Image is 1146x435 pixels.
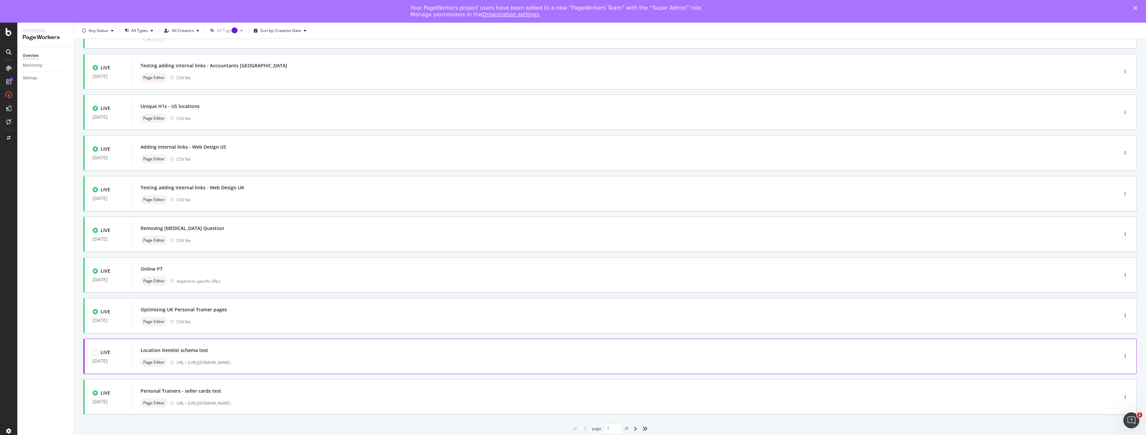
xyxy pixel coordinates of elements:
div: Testing adding internal links - Web Design UK [141,184,244,191]
div: angles-left [570,423,581,434]
div: angles-right [640,423,650,434]
div: LIVE [101,308,110,315]
div: All Creators [172,29,194,33]
div: Close [1133,6,1140,10]
div: Sort by: Creation Date [260,29,301,33]
div: Activation [23,28,68,34]
button: All Creators [162,25,202,36]
span: Page Editor [143,279,165,283]
div: Personal Trainers - seller cards test [141,388,221,394]
div: angle-left [581,423,589,434]
a: Monitoring [23,62,69,69]
div: Adding internal links - Web Design US [141,144,226,150]
div: [DATE] [93,358,124,364]
div: [DATE] [93,318,124,323]
div: LIVE [101,146,110,152]
div: LIVE [101,64,110,71]
span: Page Editor [143,401,165,405]
div: LIVE [101,349,110,356]
div: Settings [23,75,37,82]
span: Page Editor [143,320,165,324]
span: Page Editor [143,198,165,202]
span: Page Editor [143,360,165,364]
div: [DATE] [93,155,124,160]
iframe: Intercom live chat [1123,412,1139,428]
div: angle-right [631,423,640,434]
span: Page Editor [143,157,165,161]
div: LIVE [101,227,110,234]
div: URL = [URL][DOMAIN_NAME] [177,360,1090,365]
div: CSV file [177,238,191,243]
div: LIVE [101,390,110,396]
span: Page Editor [143,76,165,80]
div: neutral label [141,73,167,82]
div: Applied to specific URLs [177,278,221,284]
a: Organization settings [482,11,539,18]
div: Tooltip anchor [232,27,238,33]
button: Any Status [79,25,116,36]
div: Overview [23,52,39,59]
a: Overview [23,52,69,59]
div: neutral label [141,276,167,286]
div: [DATE] [93,114,124,120]
div: neutral label [141,236,167,245]
div: CSV file [177,197,191,203]
div: page / 5 [592,423,628,434]
div: LIVE [101,186,110,193]
div: [DATE] [93,399,124,404]
div: neutral label [141,195,167,204]
div: LIVE [101,268,110,274]
div: CSV file [177,319,191,325]
div: Online PT [141,266,163,272]
div: CSV file [177,75,191,81]
span: 1 [1137,412,1142,418]
span: Page Editor [143,35,165,39]
div: neutral label [141,358,167,367]
div: Your PageWorkers project users have been added to a new “PageWorkers Team” with the “Super Admin”... [410,5,725,18]
div: neutral label [141,398,167,408]
a: Settings [23,75,69,82]
div: PageWorkers [23,34,68,41]
div: Testing adding internal links - Accountants [GEOGRAPHIC_DATA] [141,62,287,69]
div: [DATE] [93,236,124,242]
div: All Tags [217,29,238,33]
div: LIVE [101,105,110,112]
div: Monitoring [23,62,42,69]
div: CSV file [177,116,191,121]
div: neutral label [141,114,167,123]
button: All Types [122,25,156,36]
div: [DATE] [93,277,124,282]
span: Page Editor [143,116,165,120]
div: URL = [URL][DOMAIN_NAME] [177,400,1090,406]
div: CSV file [177,156,191,162]
div: neutral label [141,154,167,164]
div: [DATE] [93,196,124,201]
div: All Types [131,29,148,33]
div: Optimising UK Personal Trainer pages [141,306,227,313]
button: Sort by: Creation Date [251,25,309,36]
div: neutral label [141,317,167,326]
div: Removing [MEDICAL_DATA] Question [141,225,224,232]
div: [DATE] [93,74,124,79]
div: Any Status [89,29,108,33]
button: All TagsTooltip anchor [208,25,246,36]
div: Location itemlist schema test [141,347,208,354]
span: Page Editor [143,238,165,242]
div: Unique H1s - US locations [141,103,200,110]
